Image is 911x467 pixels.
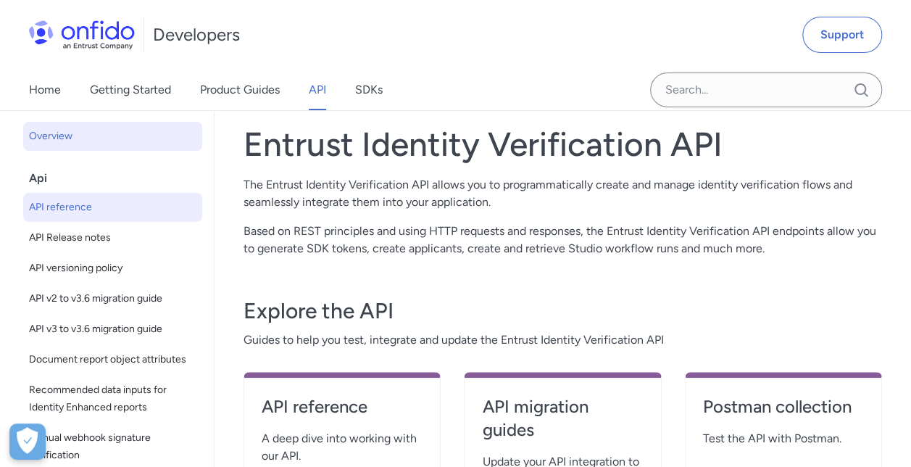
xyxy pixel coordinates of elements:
span: A deep dive into working with our API. [262,430,423,465]
h1: Developers [153,23,240,46]
a: API v3 to v3.6 migration guide [23,315,202,344]
img: Onfido Logo [29,20,135,49]
h1: Entrust Identity Verification API [244,124,882,165]
span: API versioning policy [29,260,196,277]
p: The Entrust Identity Verification API allows you to programmatically create and manage identity v... [244,176,882,211]
div: Api [29,164,208,193]
input: Onfido search input field [650,73,882,107]
a: API reference [262,395,423,430]
h4: Postman collection [703,395,864,418]
span: Document report object attributes [29,351,196,368]
a: API reference [23,193,202,222]
a: API v2 to v3.6 migration guide [23,284,202,313]
span: Recommended data inputs for Identity Enhanced reports [29,381,196,416]
div: Cookie Preferences [9,423,46,460]
a: API versioning policy [23,254,202,283]
span: API reference [29,199,196,216]
a: Postman collection [703,395,864,430]
a: Support [802,17,882,53]
span: API Release notes [29,229,196,247]
span: Manual webhook signature verification [29,429,196,464]
span: API v2 to v3.6 migration guide [29,290,196,307]
a: API Release notes [23,223,202,252]
span: API v3 to v3.6 migration guide [29,321,196,338]
span: Overview [29,128,196,145]
span: Guides to help you test, integrate and update the Entrust Identity Verification API [244,331,882,349]
a: API migration guides [482,395,643,453]
a: Recommended data inputs for Identity Enhanced reports [23,376,202,422]
a: Product Guides [200,70,280,110]
a: Overview [23,122,202,151]
h4: API migration guides [482,395,643,442]
h3: Explore the API [244,297,882,326]
a: Document report object attributes [23,345,202,374]
a: API [309,70,326,110]
a: Getting Started [90,70,171,110]
a: Home [29,70,61,110]
span: Test the API with Postman. [703,430,864,447]
p: Based on REST principles and using HTTP requests and responses, the Entrust Identity Verification... [244,223,882,257]
button: Open Preferences [9,423,46,460]
a: SDKs [355,70,383,110]
h4: API reference [262,395,423,418]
